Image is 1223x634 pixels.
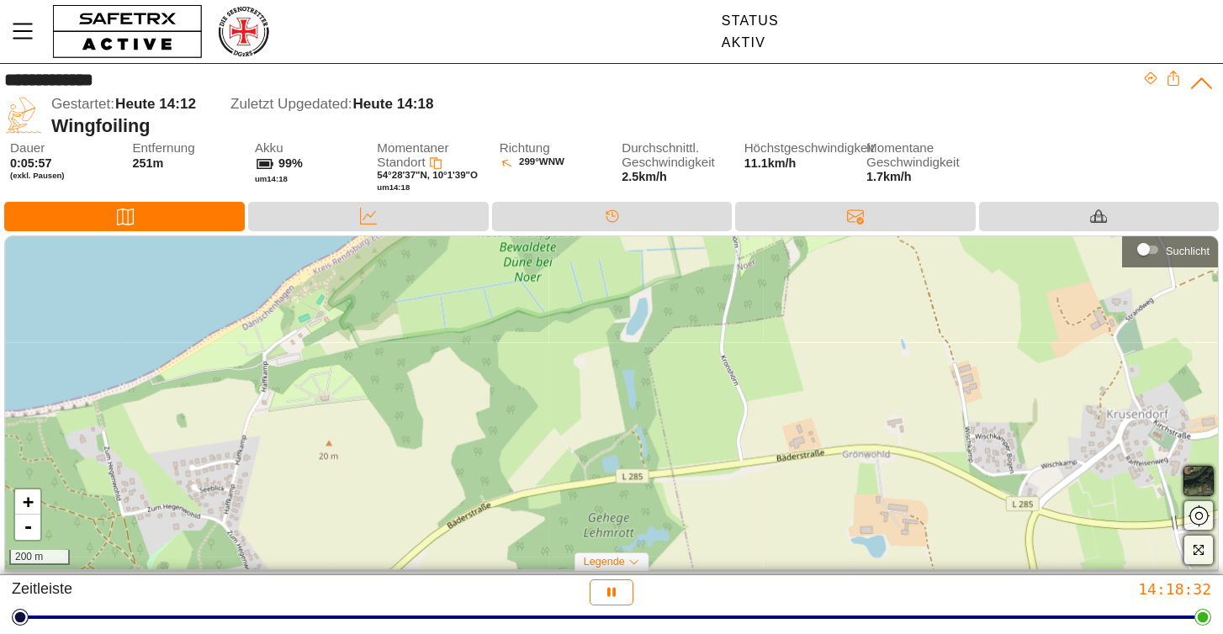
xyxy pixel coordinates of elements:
[622,170,667,183] span: 2.5km/h
[744,141,852,156] span: Höchstgeschwindigkeit
[132,141,240,156] span: Entfernung
[51,115,1143,137] div: Wingfoiling
[735,202,975,231] div: Nachrichten
[722,35,779,50] div: Aktiv
[248,202,488,231] div: Daten
[255,141,363,156] span: Akku
[10,171,118,181] span: (exkl. Pausen)
[815,579,1211,599] div: 14:18:32
[866,170,974,184] span: 1.7km/h
[539,156,564,171] span: WNW
[1166,245,1210,257] div: Suchlicht
[15,515,40,540] a: Zoom out
[377,170,478,180] span: 54°28'37"N, 10°1'39"O
[4,96,43,135] img: WINGFOILING.svg
[377,182,410,192] span: um 14:18
[9,550,70,565] div: 200 m
[10,156,52,170] span: 0:05:57
[51,96,114,112] span: Gestartet:
[722,13,779,29] div: Status
[132,156,163,170] span: 251m
[10,141,118,156] span: Dauer
[744,156,797,170] span: 11.1km/h
[500,141,607,156] span: Richtung
[230,96,352,112] span: Zuletzt Upgedated:
[352,96,433,112] span: Heute 14:18
[115,96,196,112] span: Heute 14:12
[377,140,448,169] span: Momentaner Standort
[519,156,539,171] span: 299°
[278,156,303,170] span: 99%
[584,556,625,568] span: Legende
[255,174,288,183] span: um 14:18
[492,202,732,231] div: Timeline
[216,4,270,59] img: RescueLogo.png
[1130,237,1210,262] div: Suchlicht
[4,202,245,231] div: Karte
[15,489,40,515] a: Zoom in
[1090,208,1107,225] img: Equipment_Black.svg
[622,141,729,169] span: Durchschnittl. Geschwindigkeit
[866,141,974,169] span: Momentane Geschwindigkeit
[979,202,1219,231] div: Ausrüstung
[12,579,408,605] div: Zeitleiste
